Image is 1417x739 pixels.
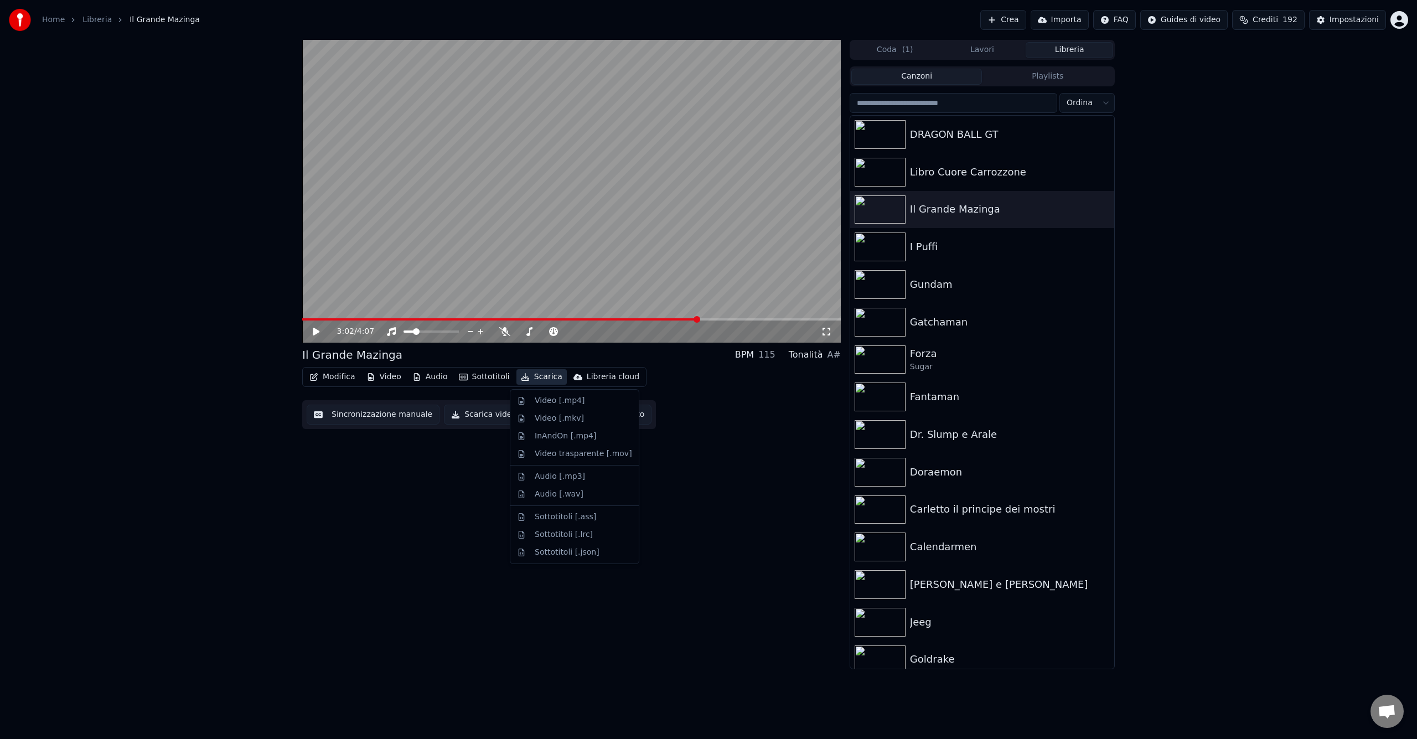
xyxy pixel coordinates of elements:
[980,10,1026,30] button: Crea
[535,547,599,558] div: Sottotitoli [.json]
[305,369,360,385] button: Modifica
[9,9,31,31] img: youka
[1031,10,1089,30] button: Importa
[910,502,1110,517] div: Carletto il principe dei mostri
[910,239,1110,255] div: I Puffi
[910,427,1110,442] div: Dr. Slump e Arale
[337,326,364,337] div: /
[1371,695,1404,728] a: Aprire la chat
[307,405,439,425] button: Sincronizzazione manuale
[535,511,596,523] div: Sottotitoli [.ass]
[910,314,1110,330] div: Gatchaman
[1330,14,1379,25] div: Impostazioni
[1093,10,1136,30] button: FAQ
[302,347,402,363] div: Il Grande Mazinga
[42,14,65,25] a: Home
[337,326,354,337] span: 3:02
[535,529,593,540] div: Sottotitoli [.lrc]
[362,369,406,385] button: Video
[1232,10,1305,30] button: Crediti192
[910,652,1110,667] div: Goldrake
[910,164,1110,180] div: Libro Cuore Carrozzone
[408,369,452,385] button: Audio
[910,277,1110,292] div: Gundam
[535,431,597,442] div: InAndOn [.mp4]
[910,361,1110,373] div: Sugar
[444,405,524,425] button: Scarica video
[982,69,1113,85] button: Playlists
[82,14,112,25] a: Libreria
[535,489,583,500] div: Audio [.wav]
[535,395,585,406] div: Video [.mp4]
[910,389,1110,405] div: Fantaman
[910,577,1110,592] div: [PERSON_NAME] e [PERSON_NAME]
[758,348,775,361] div: 115
[454,369,514,385] button: Sottotitoli
[910,539,1110,555] div: Calendarmen
[1282,14,1297,25] span: 192
[1026,42,1113,58] button: Libreria
[1067,97,1093,108] span: Ordina
[130,14,200,25] span: Il Grande Mazinga
[910,201,1110,217] div: Il Grande Mazinga
[42,14,200,25] nav: breadcrumb
[910,614,1110,630] div: Jeeg
[902,44,913,55] span: ( 1 )
[587,371,639,383] div: Libreria cloud
[939,42,1026,58] button: Lavori
[516,369,567,385] button: Scarica
[827,348,840,361] div: A#
[735,348,754,361] div: BPM
[910,464,1110,480] div: Doraemon
[910,346,1110,361] div: Forza
[1140,10,1228,30] button: Guides di video
[789,348,823,361] div: Tonalità
[910,127,1110,142] div: DRAGON BALL GT
[1253,14,1278,25] span: Crediti
[851,69,982,85] button: Canzoni
[535,413,584,424] div: Video [.mkv]
[1309,10,1386,30] button: Impostazioni
[535,471,585,482] div: Audio [.mp3]
[535,448,632,459] div: Video trasparente [.mov]
[851,42,939,58] button: Coda
[357,326,374,337] span: 4:07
